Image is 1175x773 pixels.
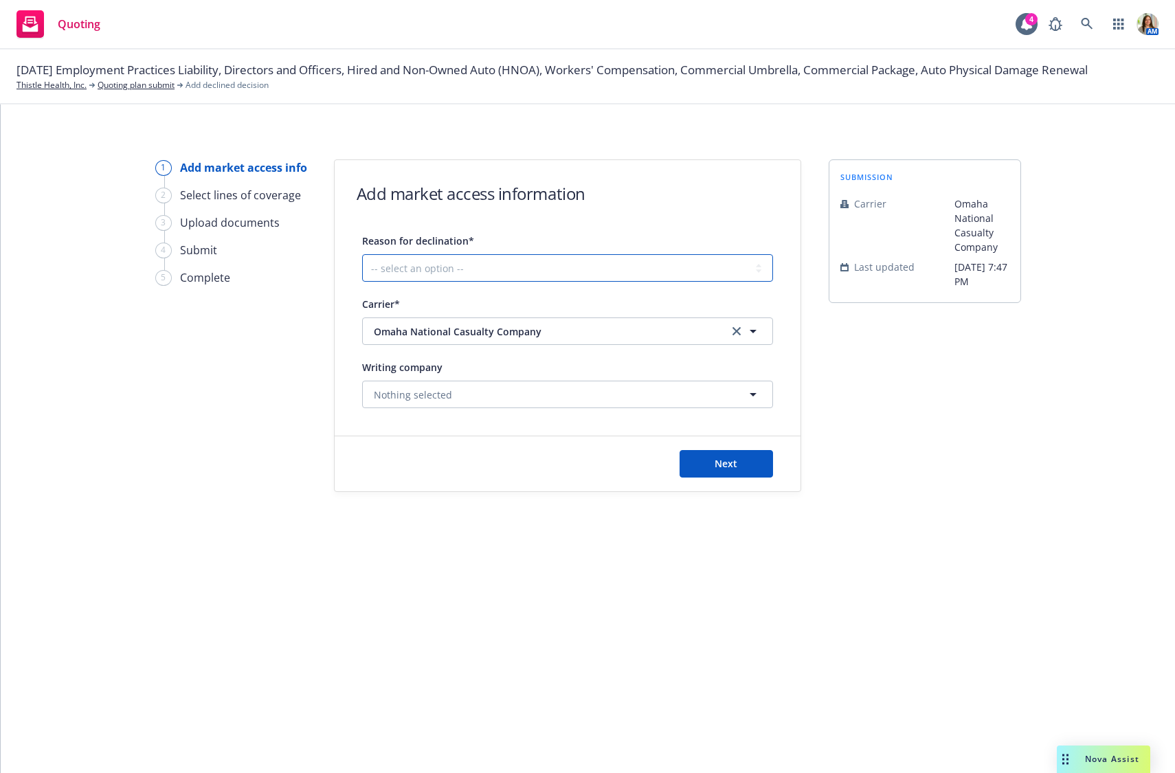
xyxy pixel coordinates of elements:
span: [DATE] 7:47 PM [954,260,1009,289]
div: Upload documents [180,214,280,231]
span: Nova Assist [1085,753,1139,765]
div: Submit [180,242,217,258]
span: Add declined decision [186,79,269,91]
button: Next [680,450,773,478]
span: Nothing selected [374,388,452,402]
h1: Add market access information [357,182,585,205]
a: Quoting [11,5,106,43]
span: [DATE] Employment Practices Liability, Directors and Officers, Hired and Non-Owned Auto (HNOA), W... [16,61,1088,79]
div: 5 [155,270,172,286]
div: Drag to move [1057,746,1074,773]
a: Thistle Health, Inc. [16,79,87,91]
div: 4 [1025,13,1038,25]
a: Switch app [1105,10,1132,38]
span: Next [715,457,737,470]
span: Last updated [854,260,915,274]
div: Select lines of coverage [180,187,301,203]
button: Nova Assist [1057,746,1150,773]
div: Add market access info [180,159,307,176]
span: submission [840,171,893,183]
a: Search [1073,10,1101,38]
span: Quoting [58,19,100,30]
span: Writing company [362,361,443,374]
div: 1 [155,160,172,176]
a: Report a Bug [1042,10,1069,38]
div: 2 [155,188,172,203]
div: 4 [155,243,172,258]
a: clear selection [728,323,745,339]
img: photo [1137,13,1159,35]
a: Quoting plan submit [98,79,175,91]
span: Reason for declination* [362,234,474,247]
button: Nothing selected [362,381,773,408]
span: Carrier [854,197,886,211]
span: Omaha National Casualty Company [374,324,708,339]
button: Omaha National Casualty Companyclear selection [362,317,773,345]
span: Omaha National Casualty Company [954,197,1009,254]
div: Complete [180,269,230,286]
div: 3 [155,215,172,231]
span: Carrier* [362,298,400,311]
